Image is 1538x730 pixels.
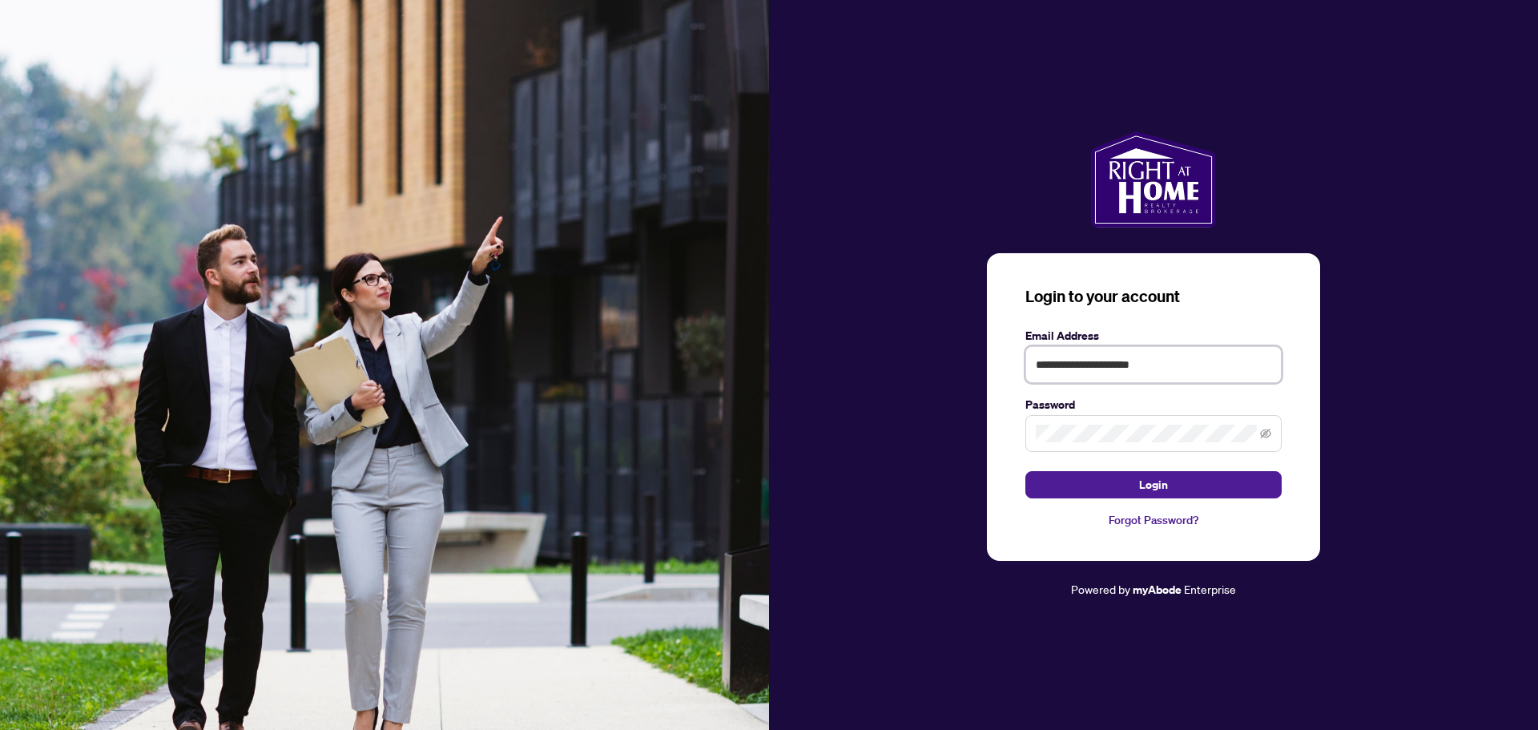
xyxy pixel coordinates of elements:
a: myAbode [1133,581,1182,599]
h3: Login to your account [1025,285,1282,308]
button: Login [1025,471,1282,498]
span: Enterprise [1184,582,1236,596]
label: Email Address [1025,327,1282,345]
span: Powered by [1071,582,1130,596]
span: eye-invisible [1260,428,1271,439]
img: ma-logo [1091,131,1215,228]
a: Forgot Password? [1025,511,1282,529]
label: Password [1025,396,1282,413]
span: Login [1139,472,1168,498]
